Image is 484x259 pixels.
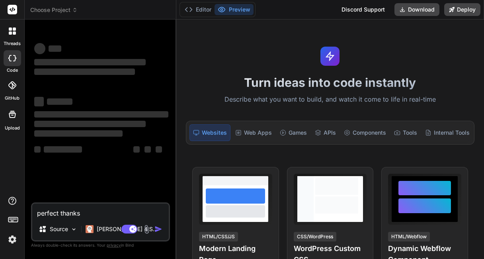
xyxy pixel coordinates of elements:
[34,97,44,106] span: ‌
[4,40,21,47] label: threads
[156,146,162,153] span: ‌
[5,95,20,102] label: GitHub
[49,45,61,52] span: ‌
[34,43,45,54] span: ‌
[215,4,254,15] button: Preview
[30,6,78,14] span: Choose Project
[34,59,146,65] span: ‌
[34,146,41,153] span: ‌
[337,3,390,16] div: Discord Support
[97,225,156,233] p: [PERSON_NAME] 4 S..
[47,98,72,105] span: ‌
[86,225,94,233] img: Claude 4 Sonnet
[199,232,238,241] div: HTML/CSS/JS
[422,124,473,141] div: Internal Tools
[31,241,170,249] p: Always double-check its answers. Your in Bind
[444,3,480,16] button: Deploy
[312,124,339,141] div: APIs
[394,3,439,16] button: Download
[189,124,230,141] div: Websites
[70,226,77,233] img: Pick Models
[154,225,162,233] img: icon
[133,146,140,153] span: ‌
[142,225,151,234] img: attachment
[144,146,151,153] span: ‌
[34,130,123,137] span: ‌
[34,69,135,75] span: ‌
[5,125,20,131] label: Upload
[32,204,169,218] textarea: perfect thanks
[294,232,336,241] div: CSS/WordPress
[341,124,389,141] div: Components
[277,124,310,141] div: Games
[181,4,215,15] button: Editor
[34,121,146,127] span: ‌
[50,225,68,233] p: Source
[34,111,168,118] span: ‌
[391,124,420,141] div: Tools
[181,94,479,105] p: Describe what you want to build, and watch it come to life in real-time
[44,146,82,153] span: ‌
[181,75,479,90] h1: Turn ideas into code instantly
[232,124,275,141] div: Web Apps
[107,243,121,247] span: privacy
[7,67,18,74] label: code
[6,233,19,246] img: settings
[388,232,430,241] div: HTML/Webflow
